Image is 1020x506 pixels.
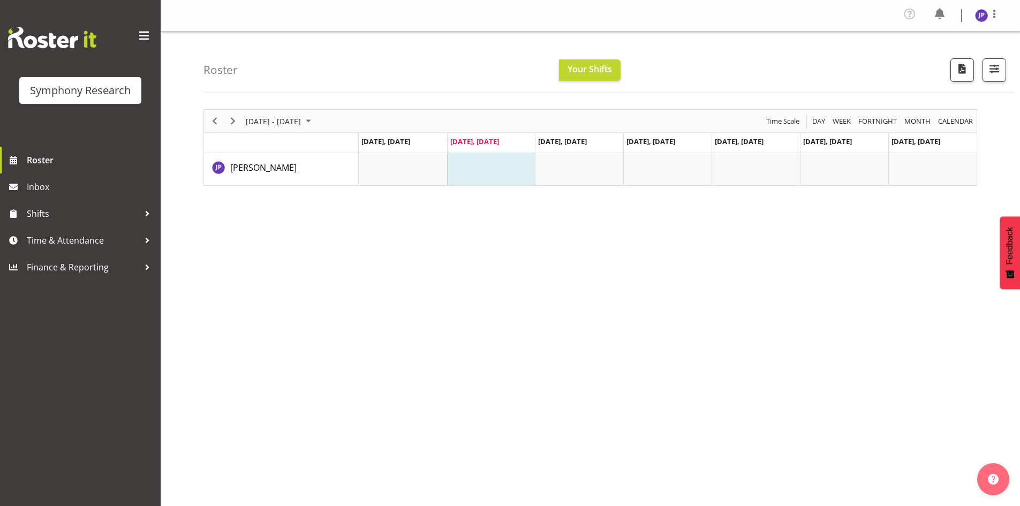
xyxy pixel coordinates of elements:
[715,137,764,146] span: [DATE], [DATE]
[803,137,852,146] span: [DATE], [DATE]
[950,58,974,82] button: Download a PDF of the roster according to the set date range.
[30,82,131,99] div: Symphony Research
[230,162,297,173] span: [PERSON_NAME]
[203,64,238,76] h4: Roster
[1000,216,1020,289] button: Feedback - Show survey
[1005,227,1015,265] span: Feedback
[936,115,975,128] button: Month
[765,115,802,128] button: Time Scale
[204,153,359,185] td: Judith Partridge resource
[559,59,621,81] button: Your Shifts
[538,137,587,146] span: [DATE], [DATE]
[206,110,224,132] div: previous period
[27,179,155,195] span: Inbox
[626,137,675,146] span: [DATE], [DATE]
[811,115,826,128] span: Day
[27,259,139,275] span: Finance & Reporting
[230,161,297,174] a: [PERSON_NAME]
[988,474,999,485] img: help-xxl-2.png
[568,63,612,75] span: Your Shifts
[27,152,155,168] span: Roster
[361,137,410,146] span: [DATE], [DATE]
[27,206,139,222] span: Shifts
[359,153,977,185] table: Timeline Week of August 26, 2025
[857,115,899,128] button: Fortnight
[832,115,852,128] span: Week
[244,115,316,128] button: August 2025
[8,27,96,48] img: Rosterit website logo
[903,115,933,128] button: Timeline Month
[903,115,932,128] span: Month
[245,115,302,128] span: [DATE] - [DATE]
[937,115,974,128] span: calendar
[27,232,139,248] span: Time & Attendance
[765,115,800,128] span: Time Scale
[208,115,222,128] button: Previous
[226,115,240,128] button: Next
[242,110,318,132] div: August 25 - 31, 2025
[450,137,499,146] span: [DATE], [DATE]
[857,115,898,128] span: Fortnight
[975,9,988,22] img: judith-partridge11888.jpg
[811,115,827,128] button: Timeline Day
[983,58,1006,82] button: Filter Shifts
[891,137,940,146] span: [DATE], [DATE]
[831,115,853,128] button: Timeline Week
[203,109,977,186] div: Timeline Week of August 26, 2025
[224,110,242,132] div: next period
